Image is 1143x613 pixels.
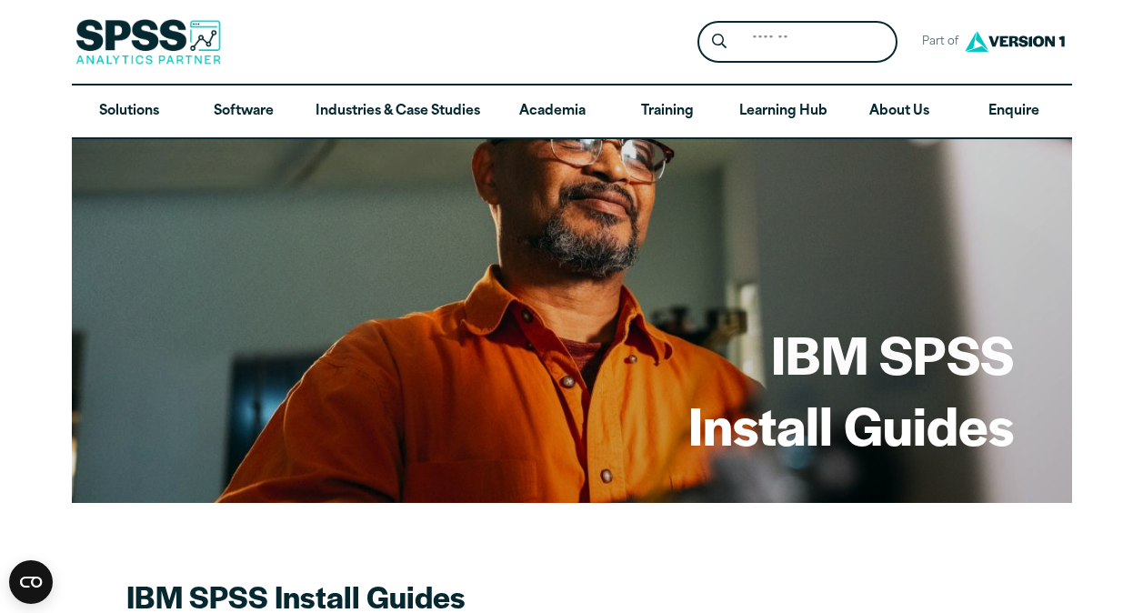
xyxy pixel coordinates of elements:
[702,25,736,59] button: Search magnifying glass icon
[842,85,957,138] a: About Us
[609,85,724,138] a: Training
[957,85,1071,138] a: Enquire
[186,85,301,138] a: Software
[301,85,495,138] a: Industries & Case Studies
[72,85,1072,138] nav: Desktop version of site main menu
[688,318,1014,459] h1: IBM SPSS Install Guides
[495,85,609,138] a: Academia
[697,21,897,64] form: Site Header Search Form
[72,85,186,138] a: Solutions
[725,85,842,138] a: Learning Hub
[9,560,53,604] button: Open CMP widget
[960,25,1069,58] img: Version1 Logo
[912,29,960,55] span: Part of
[712,34,727,49] svg: Search magnifying glass icon
[75,19,221,65] img: SPSS Analytics Partner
